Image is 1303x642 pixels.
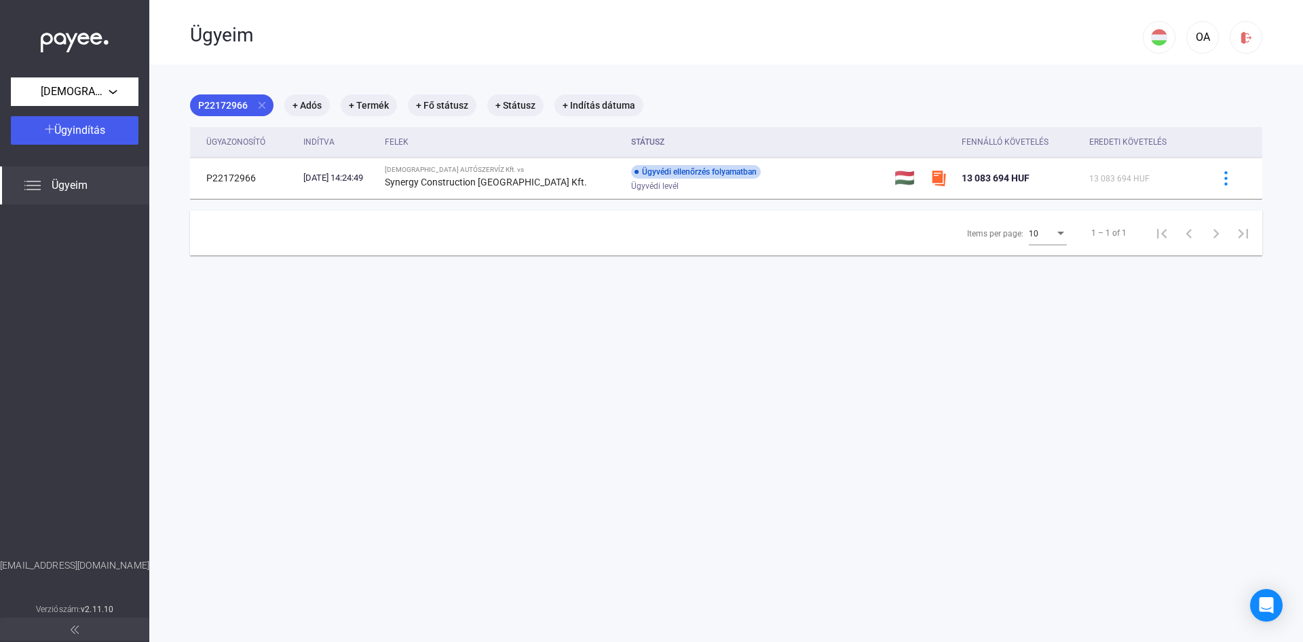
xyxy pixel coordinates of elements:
[190,94,273,116] mat-chip: P22172966
[385,134,409,150] div: Felek
[631,178,679,194] span: Ügyvédi levél
[626,127,889,158] th: Státusz
[385,134,620,150] div: Felek
[1191,29,1214,46] div: OA
[1148,219,1175,247] button: First page
[408,94,476,116] mat-chip: + Fő státusz
[54,124,105,137] span: Ügyindítás
[962,173,1030,183] span: 13 083 694 HUF
[256,99,268,111] mat-icon: close
[41,25,109,53] img: white-payee-white-dot.svg
[1250,589,1283,622] div: Open Intercom Messenger
[284,94,330,116] mat-chip: + Adós
[303,134,335,150] div: Indítva
[1219,171,1233,185] img: more-blue
[385,177,587,188] strong: Synergy Construction [GEOGRAPHIC_DATA] Kft.
[1230,21,1262,54] button: logout-red
[1211,164,1240,192] button: more-blue
[1143,21,1175,54] button: HU
[190,24,1143,47] div: Ügyeim
[206,134,265,150] div: Ügyazonosító
[11,116,138,145] button: Ügyindítás
[889,158,925,198] td: 🇭🇺
[11,77,138,106] button: [DEMOGRAPHIC_DATA] AUTÓSZERVÍZ Kft.
[967,226,1023,242] div: Items per page:
[52,177,88,194] span: Ügyeim
[45,124,54,134] img: plus-white.svg
[1089,134,1194,150] div: Eredeti követelés
[1203,219,1230,247] button: Next page
[24,177,41,194] img: list.svg
[1186,21,1219,54] button: OA
[81,605,113,614] strong: v2.11.10
[341,94,397,116] mat-chip: + Termék
[1089,134,1167,150] div: Eredeti követelés
[385,166,620,174] div: [DEMOGRAPHIC_DATA] AUTÓSZERVÍZ Kft. vs
[1089,174,1150,183] span: 13 083 694 HUF
[206,134,292,150] div: Ügyazonosító
[487,94,544,116] mat-chip: + Státusz
[41,84,109,100] span: [DEMOGRAPHIC_DATA] AUTÓSZERVÍZ Kft.
[962,134,1049,150] div: Fennálló követelés
[554,94,643,116] mat-chip: + Indítás dátuma
[631,165,761,179] div: Ügyvédi ellenőrzés folyamatban
[930,170,947,186] img: szamlazzhu-mini
[1230,219,1257,247] button: Last page
[1239,31,1253,45] img: logout-red
[1029,225,1067,241] mat-select: Items per page:
[303,134,374,150] div: Indítva
[190,158,298,198] td: P22172966
[1175,219,1203,247] button: Previous page
[962,134,1078,150] div: Fennálló követelés
[1029,229,1038,238] span: 10
[1151,29,1167,46] img: HU
[1091,225,1127,241] div: 1 – 1 of 1
[71,626,79,634] img: arrow-double-left-grey.svg
[303,171,374,185] div: [DATE] 14:24:49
